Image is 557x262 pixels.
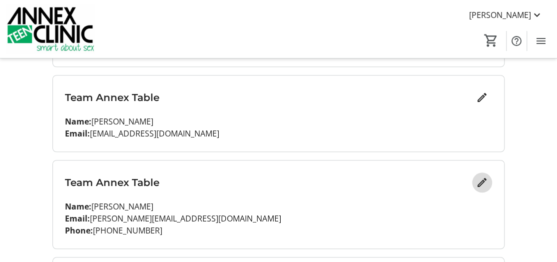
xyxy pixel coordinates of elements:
p: [PERSON_NAME] [65,115,492,127]
p: [PHONE_NUMBER] [65,224,492,236]
h3: Team Annex Table [65,90,472,105]
span: [PERSON_NAME] [469,9,531,21]
strong: Name: [65,201,91,212]
button: Edit [472,87,492,107]
p: [EMAIL_ADDRESS][DOMAIN_NAME] [65,127,492,139]
button: Edit [472,172,492,192]
button: [PERSON_NAME] [461,7,551,23]
button: Help [507,31,527,51]
p: [PERSON_NAME][EMAIL_ADDRESS][DOMAIN_NAME] [65,212,492,224]
button: Menu [531,31,551,51]
button: Cart [482,31,500,49]
img: Annex Teen Clinic's Logo [6,4,95,54]
p: [PERSON_NAME] [65,200,492,212]
h3: Team Annex Table [65,175,472,190]
strong: Name: [65,116,91,127]
strong: Email: [65,213,90,224]
strong: Email: [65,128,90,139]
strong: Phone: [65,225,93,236]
